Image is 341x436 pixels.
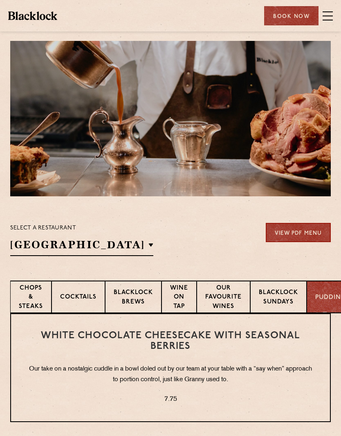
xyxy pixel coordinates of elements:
[205,284,242,312] p: Our favourite wines
[8,11,57,20] img: BL_Textured_Logo-footer-cropped.svg
[10,238,153,256] h2: [GEOGRAPHIC_DATA]
[170,284,188,312] p: Wine on Tap
[27,394,314,405] p: 7.75
[259,288,298,308] p: Blacklock Sundays
[114,288,153,308] p: Blacklock Brews
[10,223,153,234] p: Select a restaurant
[27,364,314,385] p: Our take on a nostalgic cuddle in a bowl doled out by our team at your table with a “say when” ap...
[60,293,96,303] p: Cocktails
[266,223,331,242] a: View PDF Menu
[27,330,314,352] h3: White Chocolate Cheesecake with Seasonal Berries
[19,284,43,312] p: Chops & Steaks
[264,6,319,25] div: Book Now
